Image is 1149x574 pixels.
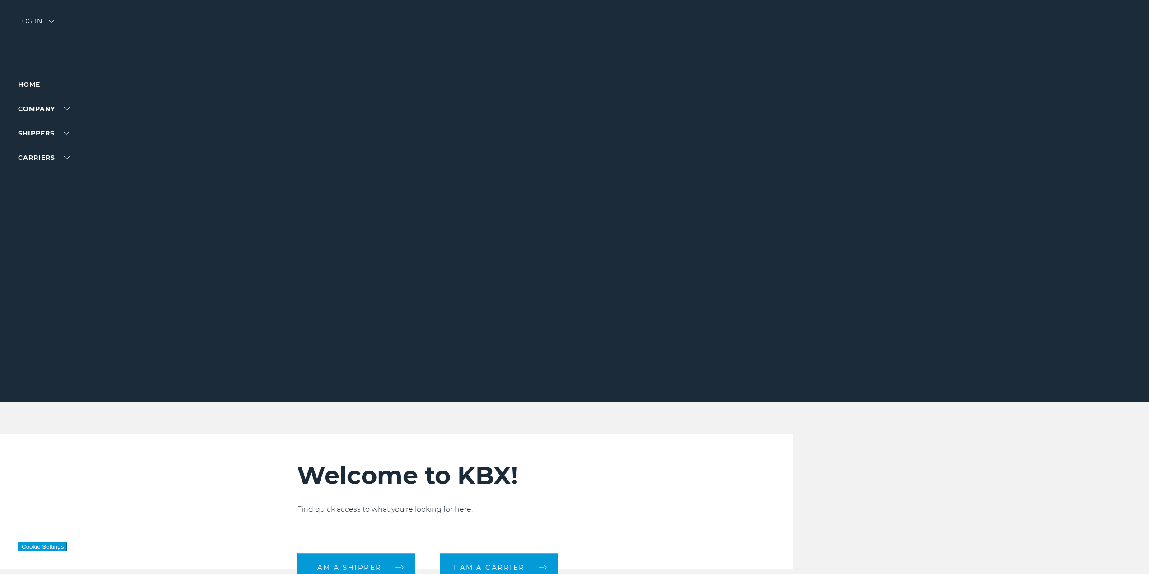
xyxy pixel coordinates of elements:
img: kbx logo [541,18,609,58]
span: I am a shipper [311,564,382,571]
img: arrow [49,20,54,23]
h2: Welcome to KBX! [297,461,814,490]
button: Cookie Settings [18,542,67,551]
a: Home [18,80,40,89]
div: Log in [18,18,54,31]
a: SHIPPERS [18,129,69,137]
a: Company [18,105,70,113]
span: I am a carrier [454,564,525,571]
a: Carriers [18,154,70,162]
p: Find quick access to what you're looking for here. [297,504,814,515]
